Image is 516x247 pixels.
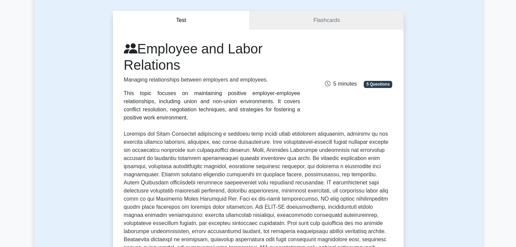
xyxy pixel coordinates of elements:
[113,11,250,30] button: Test
[325,81,357,87] span: 5 minutes
[250,11,403,30] a: Flashcards
[124,76,300,84] p: Managing relationships between employers and employees.
[364,81,392,88] span: 5 Questions
[124,41,300,73] h1: Employee and Labor Relations
[124,89,300,122] div: This topic focuses on maintaining positive employer-employee relationships, including union and n...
